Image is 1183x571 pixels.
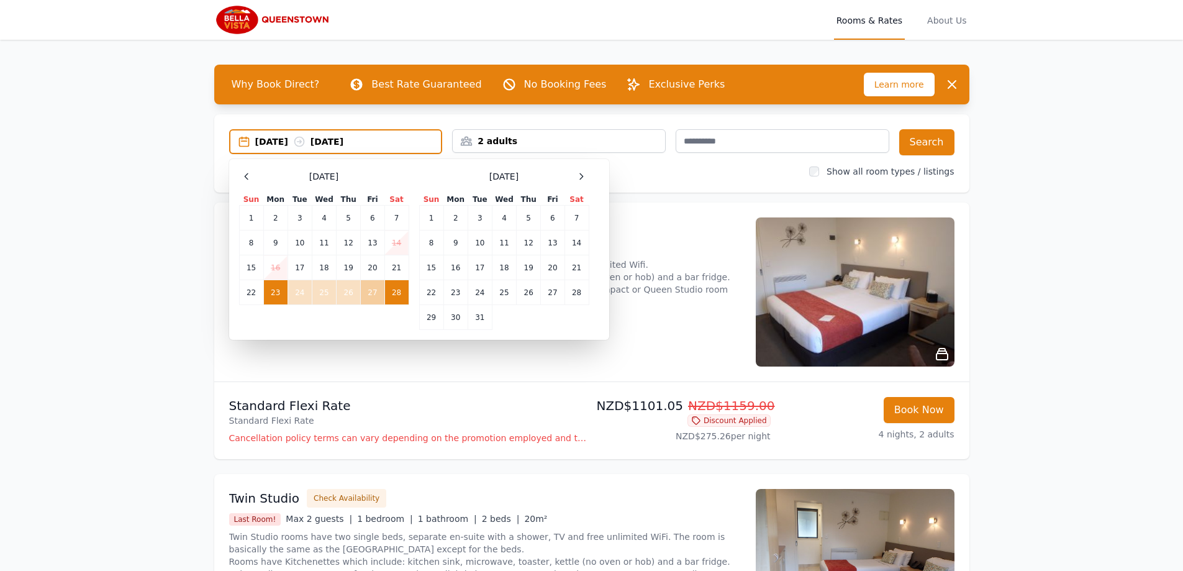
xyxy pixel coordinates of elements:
[239,255,263,280] td: 15
[443,305,468,330] td: 30
[337,255,361,280] td: 19
[517,255,541,280] td: 19
[307,489,386,508] button: Check Availability
[564,255,589,280] td: 21
[312,194,336,206] th: Wed
[687,414,771,427] span: Discount Applied
[312,231,336,255] td: 11
[222,72,330,97] span: Why Book Direct?
[453,135,665,147] div: 2 adults
[492,280,516,305] td: 25
[564,231,589,255] td: 14
[781,428,954,441] p: 4 nights, 2 adults
[468,231,492,255] td: 10
[443,280,468,305] td: 23
[524,514,547,524] span: 20m²
[564,206,589,231] td: 7
[361,206,384,231] td: 6
[468,305,492,330] td: 31
[384,206,409,231] td: 7
[312,206,336,231] td: 4
[263,194,288,206] th: Mon
[517,280,541,305] td: 26
[309,170,338,183] span: [DATE]
[384,255,409,280] td: 21
[489,170,519,183] span: [DATE]
[899,129,954,155] button: Search
[263,255,288,280] td: 16
[419,255,443,280] td: 15
[384,280,409,305] td: 28
[827,167,954,176] label: Show all room types / listings
[688,398,775,413] span: NZD$1159.00
[468,194,492,206] th: Tue
[312,280,336,305] td: 25
[419,206,443,231] td: 1
[312,255,336,280] td: 18
[288,231,312,255] td: 10
[239,280,263,305] td: 22
[288,206,312,231] td: 3
[517,194,541,206] th: Thu
[229,432,587,444] p: Cancellation policy terms can vary depending on the promotion employed and the time of stay of th...
[443,255,468,280] td: 16
[337,194,361,206] th: Thu
[468,206,492,231] td: 3
[239,194,263,206] th: Sun
[263,231,288,255] td: 9
[288,280,312,305] td: 24
[541,206,564,231] td: 6
[357,514,413,524] span: 1 bedroom |
[361,255,384,280] td: 20
[337,206,361,231] td: 5
[443,231,468,255] td: 9
[443,206,468,231] td: 2
[541,280,564,305] td: 27
[564,194,589,206] th: Sat
[419,280,443,305] td: 22
[524,77,607,92] p: No Booking Fees
[288,255,312,280] td: 17
[482,514,520,524] span: 2 beds |
[229,490,300,507] h3: Twin Studio
[597,430,771,442] p: NZD$275.26 per night
[229,414,587,427] p: Standard Flexi Rate
[864,73,935,96] span: Learn more
[361,280,384,305] td: 27
[361,231,384,255] td: 13
[337,231,361,255] td: 12
[419,194,443,206] th: Sun
[541,255,564,280] td: 20
[884,397,954,423] button: Book Now
[214,5,334,35] img: Bella Vista Queenstown
[517,206,541,231] td: 5
[239,206,263,231] td: 1
[361,194,384,206] th: Fri
[492,231,516,255] td: 11
[492,194,516,206] th: Wed
[443,194,468,206] th: Mon
[255,135,442,148] div: [DATE] [DATE]
[384,194,409,206] th: Sat
[541,194,564,206] th: Fri
[263,206,288,231] td: 2
[229,397,587,414] p: Standard Flexi Rate
[419,231,443,255] td: 8
[239,231,263,255] td: 8
[384,231,409,255] td: 14
[597,397,771,414] p: NZD$1101.05
[337,280,361,305] td: 26
[286,514,352,524] span: Max 2 guests |
[263,280,288,305] td: 23
[492,206,516,231] td: 4
[418,514,477,524] span: 1 bathroom |
[541,231,564,255] td: 13
[648,77,725,92] p: Exclusive Perks
[517,231,541,255] td: 12
[371,77,481,92] p: Best Rate Guaranteed
[468,255,492,280] td: 17
[468,280,492,305] td: 24
[288,194,312,206] th: Tue
[419,305,443,330] td: 29
[229,513,281,526] span: Last Room!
